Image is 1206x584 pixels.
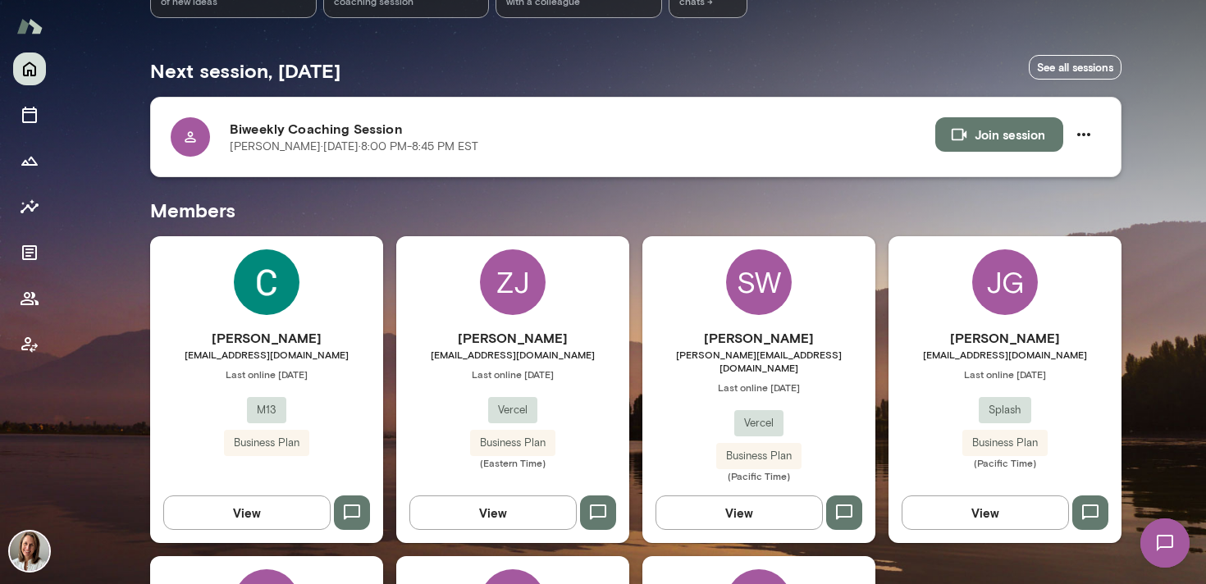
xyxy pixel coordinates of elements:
button: Home [13,52,46,85]
span: Vercel [734,415,783,431]
button: Sessions [13,98,46,131]
span: [EMAIL_ADDRESS][DOMAIN_NAME] [396,348,629,361]
img: Mento [16,11,43,42]
h6: [PERSON_NAME] [889,328,1121,348]
h5: Members [150,197,1121,223]
span: Splash [979,402,1031,418]
button: View [163,495,331,530]
h6: [PERSON_NAME] [150,328,383,348]
div: SW [726,249,792,315]
span: Business Plan [470,435,555,451]
span: M13 [247,402,286,418]
button: View [656,495,823,530]
span: [PERSON_NAME][EMAIL_ADDRESS][DOMAIN_NAME] [642,348,875,374]
span: [EMAIL_ADDRESS][DOMAIN_NAME] [889,348,1121,361]
button: Insights [13,190,46,223]
img: Cassie Cunningham [234,249,299,315]
button: Join session [935,117,1063,152]
span: Business Plan [716,448,802,464]
div: JG [972,249,1038,315]
h6: [PERSON_NAME] [396,328,629,348]
span: (Pacific Time) [889,456,1121,469]
span: (Eastern Time) [396,456,629,469]
span: Last online [DATE] [396,367,629,381]
span: Last online [DATE] [150,367,383,381]
span: Last online [DATE] [642,381,875,394]
span: (Pacific Time) [642,469,875,482]
span: Business Plan [962,435,1048,451]
p: [PERSON_NAME] · [DATE] · 8:00 PM-8:45 PM EST [230,139,478,155]
div: ZJ [480,249,546,315]
a: See all sessions [1029,55,1121,80]
h5: Next session, [DATE] [150,57,340,84]
button: Members [13,282,46,315]
button: Client app [13,328,46,361]
h6: [PERSON_NAME] [642,328,875,348]
span: [EMAIL_ADDRESS][DOMAIN_NAME] [150,348,383,361]
button: Documents [13,236,46,269]
span: Last online [DATE] [889,367,1121,381]
img: Andrea Mayendia [10,532,49,571]
span: Business Plan [224,435,309,451]
button: Growth Plan [13,144,46,177]
button: View [409,495,577,530]
span: Vercel [488,402,537,418]
h6: Biweekly Coaching Session [230,119,935,139]
button: View [902,495,1069,530]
